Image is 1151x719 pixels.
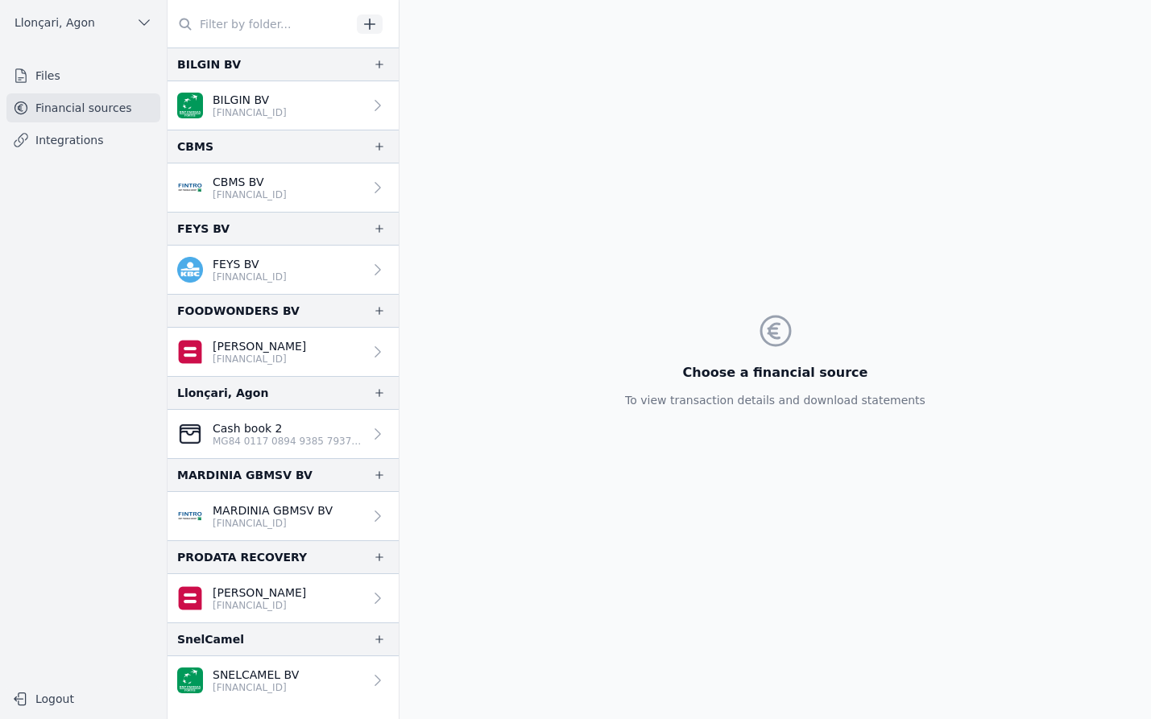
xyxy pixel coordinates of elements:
[35,101,132,114] font: Financial sources
[177,551,307,564] font: PRODATA RECOVERY
[6,10,160,35] button: Llonçari, Agon
[177,469,313,481] font: MARDINIA GBMSV BV
[177,222,230,235] font: FEYS BV
[168,410,399,458] a: Cash book 2 MG84 0117 0894 9385 7937 5225 318
[213,422,282,435] font: Cash book 2
[177,633,244,646] font: SnelCamel
[177,386,268,399] font: Llonçari, Agon
[213,436,400,447] font: MG84 0117 0894 9385 7937 5225 318
[177,93,203,118] img: BNP_BE_BUSINESS_GEBABEBB.png
[177,58,241,71] font: BILGIN BV
[213,353,287,365] font: [FINANCIAL_ID]
[213,189,287,200] font: [FINANCIAL_ID]
[35,134,103,147] font: Integrations
[213,340,306,353] font: [PERSON_NAME]
[168,328,399,376] a: [PERSON_NAME] [FINANCIAL_ID]
[168,246,399,294] a: FEYS BV [FINANCIAL_ID]
[177,667,203,693] img: BNP_BE_BUSINESS_GEBABEBB.png
[168,574,399,622] a: [PERSON_NAME] [FINANCIAL_ID]
[177,339,203,365] img: belfius-1.png
[168,492,399,540] a: MARDINIA GBMSV BV [FINANCIAL_ID]
[168,656,399,705] a: SNELCAMEL BV [FINANCIAL_ID]
[35,69,60,82] font: Files
[625,394,925,407] font: To view transaction details and download statements
[6,686,160,712] button: Logout
[177,304,300,317] font: FOODWONDERS BV
[213,668,299,681] font: SNELCAMEL BV
[177,585,203,611] img: belfius-1.png
[168,81,399,130] a: BILGIN BV [FINANCIAL_ID]
[213,586,306,599] font: [PERSON_NAME]
[177,421,203,447] img: CleanShot-202025-05-26-20at-2016.10.27-402x.png
[683,365,868,380] font: Choose a financial source
[14,16,95,29] font: Llonçari, Agon
[168,10,351,39] input: Filter by folder...
[6,126,160,155] a: Integrations
[213,682,287,693] font: [FINANCIAL_ID]
[213,107,287,118] font: [FINANCIAL_ID]
[213,271,287,283] font: [FINANCIAL_ID]
[213,93,269,106] font: BILGIN BV
[6,93,160,122] a: Financial sources
[177,503,203,529] img: FINTRO_BE_BUSINESS_GEBABEBB.png
[177,257,203,283] img: kbc.png
[6,61,160,90] a: Files
[213,176,264,188] font: CBMS BV
[168,163,399,212] a: CBMS BV [FINANCIAL_ID]
[177,140,213,153] font: CBMS
[213,518,287,529] font: [FINANCIAL_ID]
[213,504,333,517] font: MARDINIA GBMSV BV
[35,692,74,705] font: Logout
[213,600,287,611] font: [FINANCIAL_ID]
[213,258,259,271] font: FEYS BV
[177,175,203,200] img: FINTRO_BE_BUSINESS_GEBABEBB.png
